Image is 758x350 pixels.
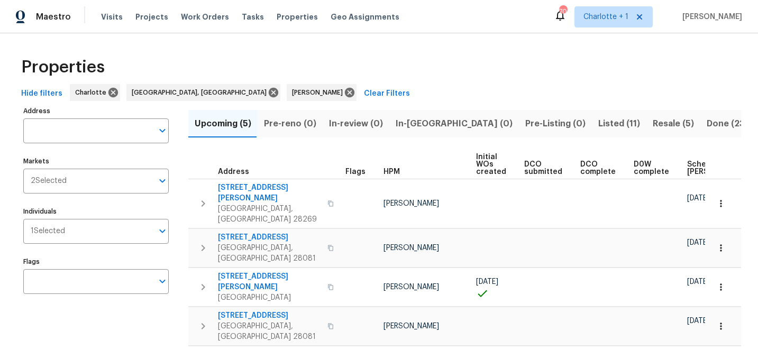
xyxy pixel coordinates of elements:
[23,259,169,265] label: Flags
[687,195,709,202] span: [DATE]
[218,271,321,292] span: [STREET_ADDRESS][PERSON_NAME]
[292,87,347,98] span: [PERSON_NAME]
[653,116,694,131] span: Resale (5)
[329,116,383,131] span: In-review (0)
[559,6,567,17] div: 70
[218,310,321,321] span: [STREET_ADDRESS]
[155,173,170,188] button: Open
[23,108,169,114] label: Address
[345,168,366,176] span: Flags
[218,168,249,176] span: Address
[242,13,264,21] span: Tasks
[31,177,67,186] span: 2 Selected
[218,204,321,225] span: [GEOGRAPHIC_DATA], [GEOGRAPHIC_DATA] 28269
[218,232,321,243] span: [STREET_ADDRESS]
[383,244,439,252] span: [PERSON_NAME]
[126,84,280,101] div: [GEOGRAPHIC_DATA], [GEOGRAPHIC_DATA]
[36,12,71,22] span: Maestro
[476,278,498,285] span: [DATE]
[264,116,316,131] span: Pre-reno (0)
[383,200,439,207] span: [PERSON_NAME]
[135,12,168,22] span: Projects
[277,12,318,22] span: Properties
[155,224,170,238] button: Open
[687,239,709,246] span: [DATE]
[132,87,271,98] span: [GEOGRAPHIC_DATA], [GEOGRAPHIC_DATA]
[580,161,616,176] span: DCO complete
[218,321,321,342] span: [GEOGRAPHIC_DATA], [GEOGRAPHIC_DATA] 28081
[155,274,170,289] button: Open
[70,84,120,101] div: Charlotte
[287,84,357,101] div: [PERSON_NAME]
[383,168,400,176] span: HPM
[360,84,414,104] button: Clear Filters
[218,243,321,264] span: [GEOGRAPHIC_DATA], [GEOGRAPHIC_DATA] 28081
[476,153,506,176] span: Initial WOs created
[218,182,321,204] span: [STREET_ADDRESS][PERSON_NAME]
[687,161,747,176] span: Scheduled [PERSON_NAME]
[707,116,754,131] span: Done (239)
[195,116,251,131] span: Upcoming (5)
[23,208,169,215] label: Individuals
[678,12,742,22] span: [PERSON_NAME]
[21,62,105,72] span: Properties
[634,161,669,176] span: D0W complete
[31,227,65,236] span: 1 Selected
[383,323,439,330] span: [PERSON_NAME]
[23,158,169,164] label: Markets
[364,87,410,100] span: Clear Filters
[181,12,229,22] span: Work Orders
[331,12,399,22] span: Geo Assignments
[101,12,123,22] span: Visits
[155,123,170,138] button: Open
[524,161,562,176] span: DCO submitted
[525,116,586,131] span: Pre-Listing (0)
[598,116,640,131] span: Listed (11)
[687,278,709,285] span: [DATE]
[396,116,513,131] span: In-[GEOGRAPHIC_DATA] (0)
[21,87,62,100] span: Hide filters
[218,292,321,303] span: [GEOGRAPHIC_DATA]
[75,87,111,98] span: Charlotte
[687,317,709,325] span: [DATE]
[383,283,439,291] span: [PERSON_NAME]
[583,12,628,22] span: Charlotte + 1
[17,84,67,104] button: Hide filters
